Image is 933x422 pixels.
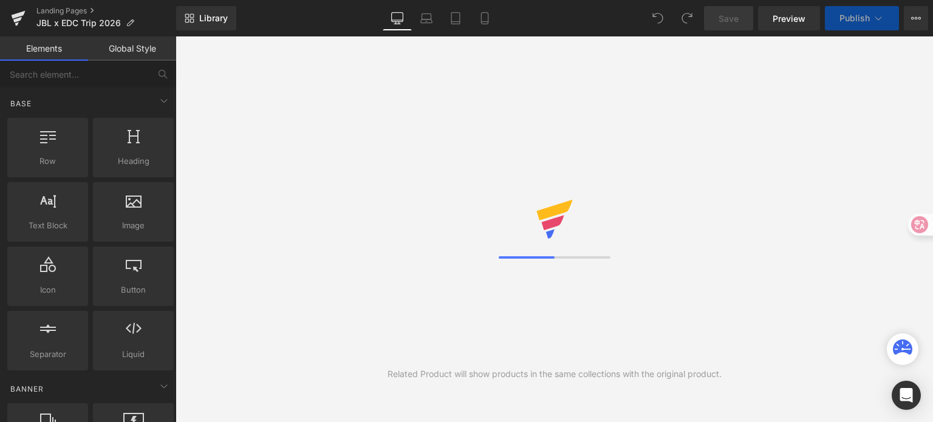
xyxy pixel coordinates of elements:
button: More [904,6,928,30]
span: Publish [839,13,870,23]
span: Base [9,98,33,109]
span: Heading [97,155,170,168]
button: Publish [825,6,899,30]
span: Button [97,284,170,296]
span: Image [97,219,170,232]
a: New Library [176,6,236,30]
a: Global Style [88,36,176,61]
span: Banner [9,383,45,395]
a: Laptop [412,6,441,30]
span: Separator [11,348,84,361]
div: Related Product will show products in the same collections with the original product. [388,367,722,381]
span: Library [199,13,228,24]
span: Icon [11,284,84,296]
span: Liquid [97,348,170,361]
a: Preview [758,6,820,30]
button: Undo [646,6,670,30]
a: Tablet [441,6,470,30]
a: Desktop [383,6,412,30]
span: Row [11,155,84,168]
div: Open Intercom Messenger [892,381,921,410]
a: Mobile [470,6,499,30]
span: Preview [773,12,805,25]
button: Redo [675,6,699,30]
span: Text Block [11,219,84,232]
span: JBL x EDC Trip 2026 [36,18,121,28]
span: Save [719,12,739,25]
a: Landing Pages [36,6,176,16]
